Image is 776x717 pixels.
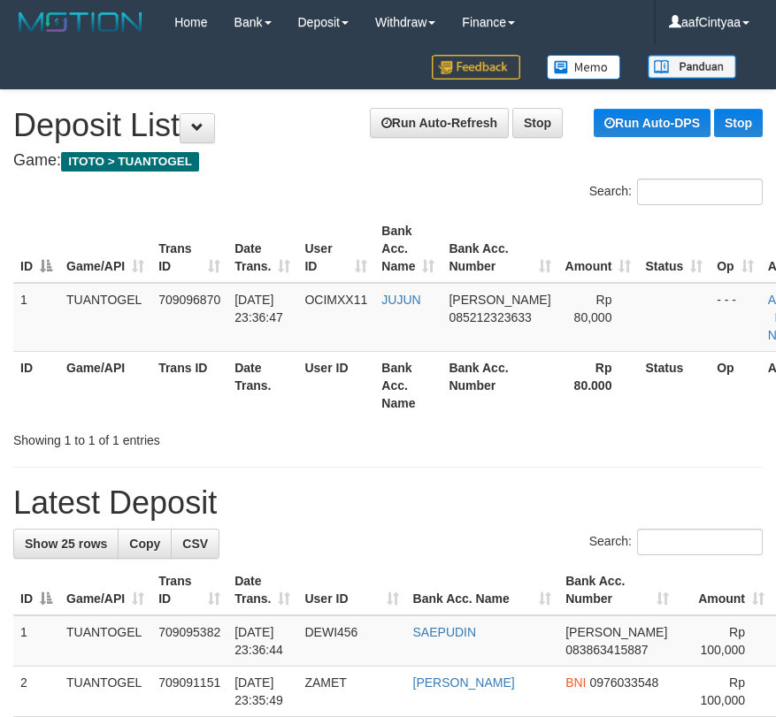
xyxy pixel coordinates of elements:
a: Copy [118,529,172,559]
div: Showing 1 to 1 of 1 entries [13,424,310,449]
th: Game/API: activate to sort column ascending [59,215,151,283]
a: SAEPUDIN [413,625,477,639]
span: Copy 083863415887 to clipboard [565,643,648,657]
td: 709091151 [151,667,227,717]
td: DEWI456 [297,615,405,667]
span: [PERSON_NAME] [565,625,667,639]
span: [DATE] 23:36:47 [234,293,283,324]
td: [DATE] 23:36:44 [227,615,297,667]
span: Show 25 rows [25,537,107,551]
th: Rp 80.000 [558,351,639,419]
th: Game/API [59,351,151,419]
th: Op: activate to sort column ascending [710,215,760,283]
th: ID: activate to sort column descending [13,565,59,615]
img: MOTION_logo.png [13,9,148,35]
img: Feedback.jpg [432,55,520,80]
th: Trans ID: activate to sort column ascending [151,565,227,615]
span: Copy 085212323633 to clipboard [449,310,531,324]
th: Op [710,351,760,419]
input: Search: [637,179,763,205]
input: Search: [637,529,763,555]
td: Rp 100,000 [676,667,772,717]
a: Stop [714,109,763,137]
th: Game/API: activate to sort column ascending [59,565,151,615]
span: CSV [182,537,208,551]
th: Status [638,351,710,419]
th: Bank Acc. Name: activate to sort column ascending [406,565,559,615]
a: CSV [171,529,219,559]
th: Trans ID [151,351,227,419]
th: Bank Acc. Number [442,351,557,419]
h1: Deposit List [13,108,763,143]
span: OCIMXX11 [304,293,367,307]
td: 1 [13,283,59,352]
label: Search: [589,179,763,205]
a: Run Auto-Refresh [370,108,509,138]
a: JUJUN [381,293,420,307]
h4: Game: [13,152,763,170]
img: Button%20Memo.svg [547,55,621,80]
th: Amount: activate to sort column ascending [676,565,772,615]
th: Bank Acc. Number: activate to sort column ascending [558,565,676,615]
td: [DATE] 23:35:49 [227,667,297,717]
th: Bank Acc. Name [374,351,442,419]
a: [PERSON_NAME] [413,675,515,690]
th: Date Trans.: activate to sort column ascending [227,215,297,283]
td: 2 [13,667,59,717]
th: ID [13,351,59,419]
td: Rp 100,000 [676,615,772,667]
a: Stop [512,108,563,138]
span: Copy 0976033548 to clipboard [589,675,658,690]
span: [PERSON_NAME] [449,293,550,307]
a: Show 25 rows [13,529,119,559]
th: User ID: activate to sort column ascending [297,215,374,283]
th: User ID: activate to sort column ascending [297,565,405,615]
th: Date Trans. [227,351,297,419]
th: User ID [297,351,374,419]
td: ZAMET [297,667,405,717]
h1: Latest Deposit [13,485,763,521]
img: panduan.png [648,55,736,79]
th: Date Trans.: activate to sort column ascending [227,565,297,615]
th: Amount: activate to sort column ascending [558,215,639,283]
th: Bank Acc. Number: activate to sort column ascending [442,215,557,283]
label: Search: [589,529,763,555]
span: BNI [565,675,586,690]
span: Rp 80,000 [574,293,612,324]
td: 709095382 [151,615,227,667]
th: Trans ID: activate to sort column ascending [151,215,227,283]
span: ITOTO > TUANTOGEL [61,152,199,172]
th: Status: activate to sort column ascending [638,215,710,283]
th: Bank Acc. Name: activate to sort column ascending [374,215,442,283]
th: ID: activate to sort column descending [13,215,59,283]
span: 709096870 [158,293,220,307]
td: TUANTOGEL [59,283,151,352]
td: - - - [710,283,760,352]
a: Run Auto-DPS [594,109,711,137]
td: 1 [13,615,59,667]
td: TUANTOGEL [59,667,151,717]
span: Copy [129,537,160,551]
td: TUANTOGEL [59,615,151,667]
